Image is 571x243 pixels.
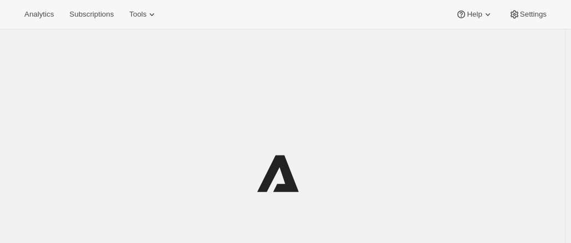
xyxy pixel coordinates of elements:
span: Analytics [24,10,54,19]
span: Help [467,10,482,19]
button: Settings [502,7,553,22]
button: Subscriptions [63,7,120,22]
span: Subscriptions [69,10,114,19]
button: Analytics [18,7,60,22]
span: Settings [520,10,547,19]
span: Tools [129,10,146,19]
button: Tools [123,7,164,22]
button: Help [449,7,499,22]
